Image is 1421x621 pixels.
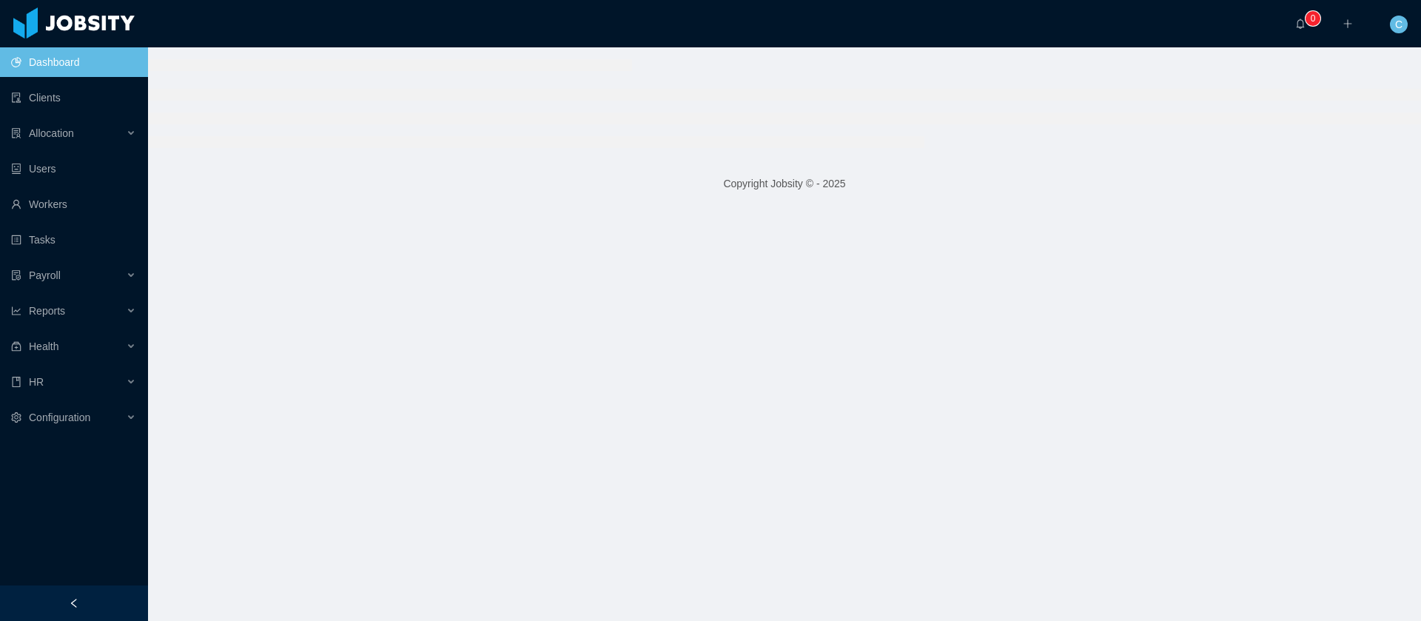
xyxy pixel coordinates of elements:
[29,127,74,139] span: Allocation
[29,376,44,388] span: HR
[11,83,136,113] a: icon: auditClients
[1295,19,1306,29] i: icon: bell
[148,158,1421,209] footer: Copyright Jobsity © - 2025
[11,189,136,219] a: icon: userWorkers
[29,269,61,281] span: Payroll
[29,340,58,352] span: Health
[11,341,21,352] i: icon: medicine-box
[11,377,21,387] i: icon: book
[1395,16,1402,33] span: C
[11,154,136,184] a: icon: robotUsers
[11,270,21,281] i: icon: file-protect
[11,412,21,423] i: icon: setting
[11,225,136,255] a: icon: profileTasks
[11,128,21,138] i: icon: solution
[11,306,21,316] i: icon: line-chart
[29,412,90,423] span: Configuration
[1306,11,1320,26] sup: 0
[11,47,136,77] a: icon: pie-chartDashboard
[1343,19,1353,29] i: icon: plus
[29,305,65,317] span: Reports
